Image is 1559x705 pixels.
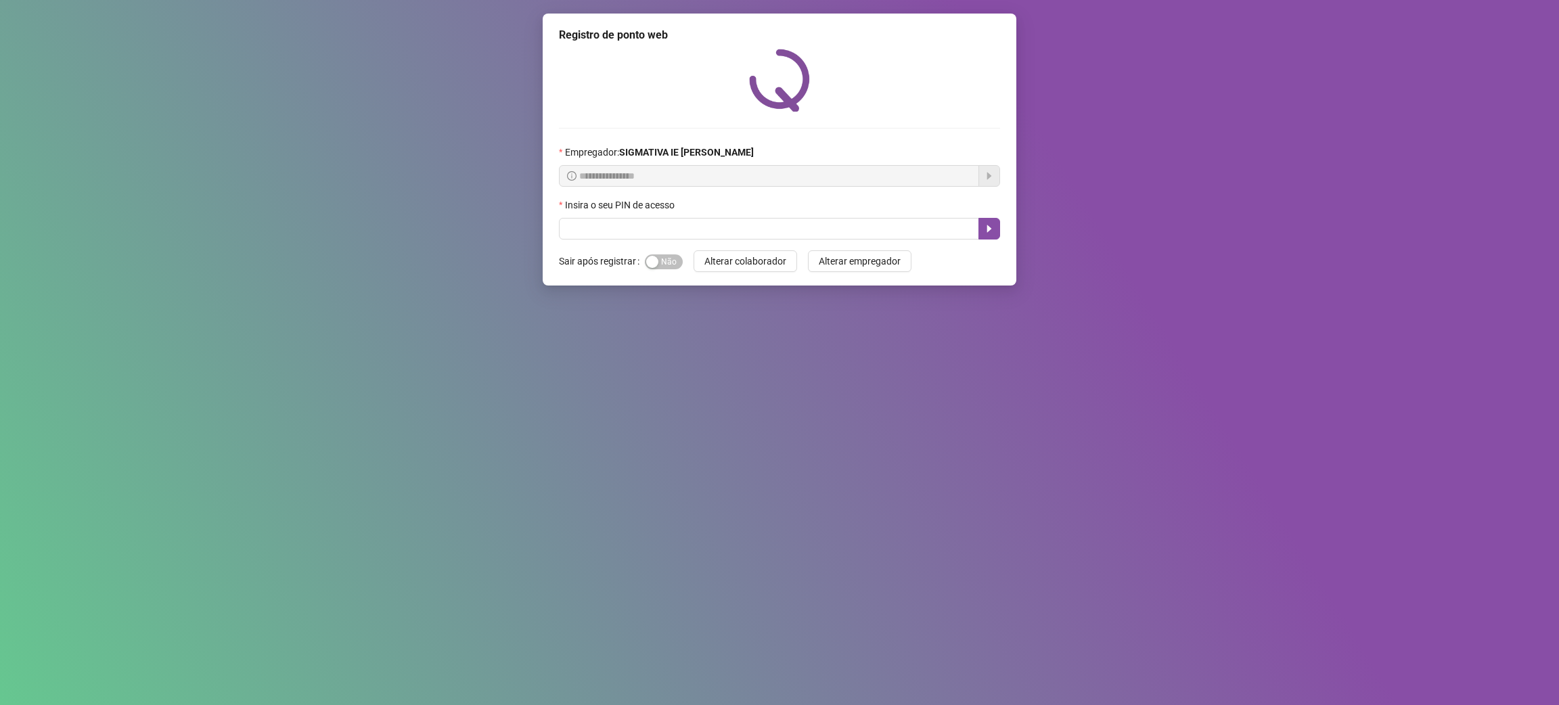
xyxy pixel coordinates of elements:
span: info-circle [567,171,577,181]
span: Empregador : [565,145,754,160]
label: Sair após registrar [559,250,645,272]
button: Alterar empregador [808,250,911,272]
img: QRPoint [749,49,810,112]
span: caret-right [984,223,995,234]
button: Alterar colaborador [694,250,797,272]
span: Alterar empregador [819,254,901,269]
label: Insira o seu PIN de acesso [559,198,683,212]
strong: SIGMATIVA IE [PERSON_NAME] [619,147,754,158]
span: Alterar colaborador [704,254,786,269]
div: Registro de ponto web [559,27,1000,43]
